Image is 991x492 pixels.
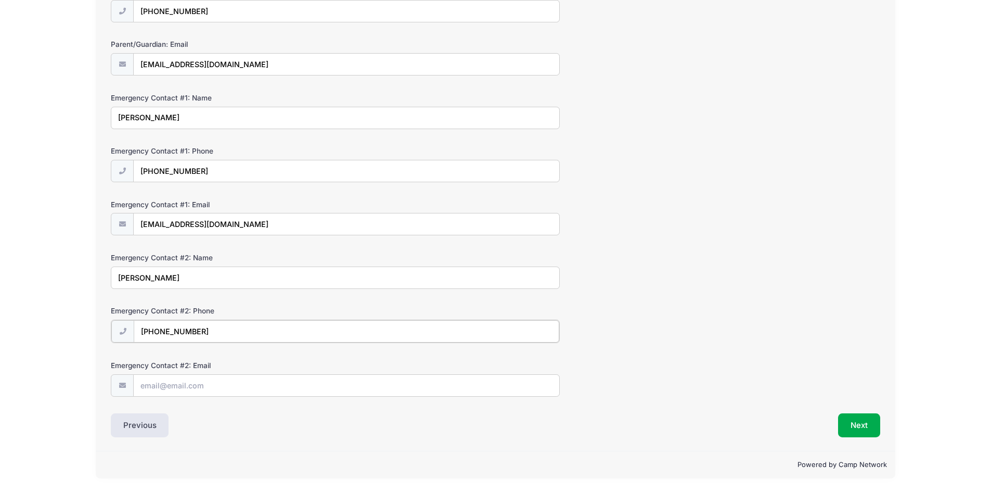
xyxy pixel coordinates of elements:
button: Previous [111,413,169,437]
input: email@email.com [133,374,560,397]
input: (xxx) xxx-xxxx [133,160,560,182]
input: email@email.com [133,53,560,75]
input: email@email.com [133,213,560,235]
label: Emergency Contact #1: Name [111,93,367,103]
label: Emergency Contact #2: Name [111,253,367,263]
label: Emergency Contact #2: Email [111,360,367,371]
label: Parent/Guardian: Email [111,39,367,49]
input: (xxx) xxx-xxxx [134,320,559,343]
p: Powered by Camp Network [104,460,887,470]
label: Emergency Contact #1: Phone [111,146,367,156]
button: Next [838,413,880,437]
label: Emergency Contact #1: Email [111,199,367,210]
label: Emergency Contact #2: Phone [111,306,367,316]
